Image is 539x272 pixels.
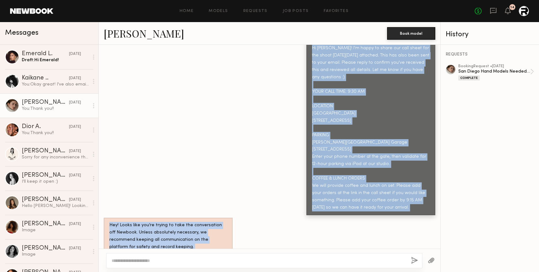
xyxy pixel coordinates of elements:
[22,148,69,154] div: [PERSON_NAME]
[22,99,69,106] div: [PERSON_NAME]
[283,9,309,13] a: Job Posts
[5,29,38,37] span: Messages
[458,68,530,74] div: San Diego Hand Models Needed (9/4)
[22,197,69,203] div: [PERSON_NAME]
[22,203,89,209] div: Hello [PERSON_NAME]! Looking forward to hearing back from you [EMAIL_ADDRESS][DOMAIN_NAME] Thanks 🙏🏼
[69,124,81,130] div: [DATE]
[22,221,69,227] div: [PERSON_NAME]
[69,51,81,57] div: [DATE]
[104,27,184,40] a: [PERSON_NAME]
[69,148,81,154] div: [DATE]
[69,245,81,251] div: [DATE]
[69,173,81,179] div: [DATE]
[458,75,480,80] div: Complete
[69,100,81,106] div: [DATE]
[209,9,228,13] a: Models
[22,130,89,136] div: You: Thank you!!
[109,222,227,251] div: Hey! Looks like you’re trying to take the conversation off Newbook. Unless absolutely necessary, ...
[22,75,69,81] div: Kaikane ..
[22,227,89,233] div: Image
[22,172,69,179] div: [PERSON_NAME]
[312,45,430,211] div: Hi [PERSON_NAME]! I'm happy to share our call sheet for the shoot [DATE][DATE] attached. This has...
[69,221,81,227] div: [DATE]
[458,64,530,68] div: booking Request • [DATE]
[22,57,89,63] div: Draft: Hi Emerald!
[22,154,89,160] div: Sorry for any inconvenience this may cause
[446,52,534,57] div: REQUESTS
[69,197,81,203] div: [DATE]
[22,51,69,57] div: Emerald L.
[458,64,534,80] a: bookingRequest •[DATE]San Diego Hand Models Needed (9/4)Complete
[22,245,69,251] div: [PERSON_NAME]
[22,179,89,185] div: I’ll keep it open :)
[446,31,534,38] div: History
[387,27,435,40] button: Book model
[180,9,194,13] a: Home
[22,251,89,257] div: Image
[69,75,81,81] div: [DATE]
[22,81,89,87] div: You: Okay great! I've also emailed them to see what next steps are and will let you know as well!
[22,106,89,112] div: You: Thank you!!
[510,6,514,9] div: 14
[387,30,435,36] a: Book model
[243,9,268,13] a: Requests
[324,9,349,13] a: Favorites
[22,124,69,130] div: Dior A.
